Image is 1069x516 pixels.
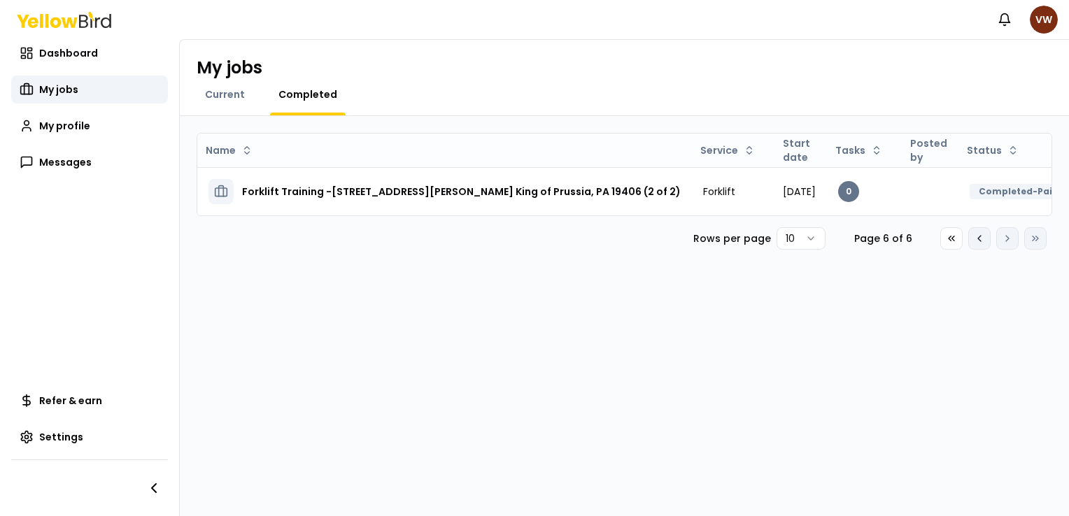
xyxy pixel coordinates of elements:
a: My jobs [11,76,168,103]
button: Status [961,139,1024,162]
span: Dashboard [39,46,98,60]
a: Current [197,87,253,101]
a: Messages [11,148,168,176]
h3: Forklift Training -[STREET_ADDRESS][PERSON_NAME] King of Prussia, PA 19406 (2 of 2) [242,179,681,204]
p: Rows per page [693,231,771,245]
div: 0 [838,181,859,202]
span: Settings [39,430,83,444]
th: Posted by [899,134,958,167]
span: Name [206,143,236,157]
span: VW [1030,6,1058,34]
span: [DATE] [783,185,816,199]
span: Messages [39,155,92,169]
a: My profile [11,112,168,140]
span: Service [700,143,738,157]
span: Tasks [835,143,865,157]
h1: My jobs [197,57,262,79]
a: Dashboard [11,39,168,67]
a: Refer & earn [11,387,168,415]
span: My profile [39,119,90,133]
div: Page 6 of 6 [848,231,918,245]
div: Completed-Paid [970,184,1068,199]
span: Current [205,87,245,101]
span: Refer & earn [39,394,102,408]
span: Status [967,143,1002,157]
th: Start date [772,134,827,167]
button: Service [695,139,760,162]
span: Completed [278,87,337,101]
button: Tasks [830,139,888,162]
a: Settings [11,423,168,451]
a: Completed [270,87,346,101]
span: Forklift [703,185,735,199]
span: My jobs [39,83,78,96]
button: Name [200,139,258,162]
